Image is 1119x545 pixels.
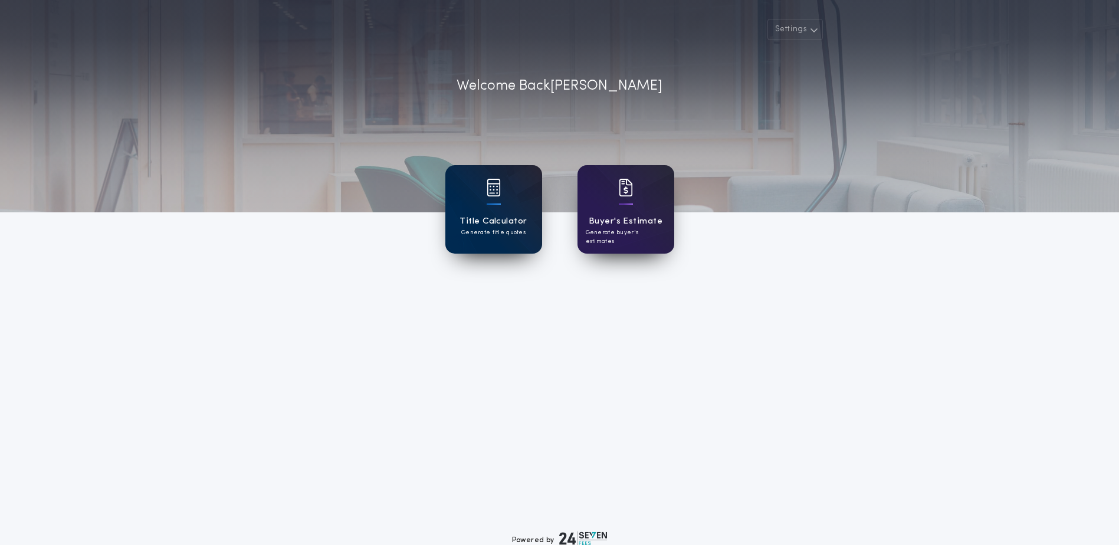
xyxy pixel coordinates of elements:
[586,228,666,246] p: Generate buyer's estimates
[445,165,542,254] a: card iconTitle CalculatorGenerate title quotes
[619,179,633,196] img: card icon
[460,215,527,228] h1: Title Calculator
[589,215,662,228] h1: Buyer's Estimate
[767,19,823,40] button: Settings
[487,179,501,196] img: card icon
[461,228,526,237] p: Generate title quotes
[577,165,674,254] a: card iconBuyer's EstimateGenerate buyer's estimates
[457,75,662,97] p: Welcome Back [PERSON_NAME]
